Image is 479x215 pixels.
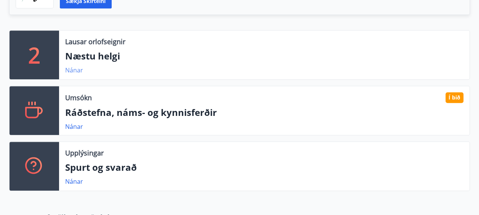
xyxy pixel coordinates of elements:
p: Næstu helgi [65,50,463,63]
p: Lausar orlofseignir [65,37,125,47]
p: Umsókn [65,93,92,103]
a: Nánar [65,66,83,74]
div: Í bið [445,92,463,103]
p: Ráðstefna, náms- og kynnisferðir [65,106,463,119]
a: Nánar [65,122,83,131]
p: 2 [28,40,40,69]
p: Upplýsingar [65,148,104,158]
a: Nánar [65,177,83,186]
p: Spurt og svarað [65,161,463,174]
